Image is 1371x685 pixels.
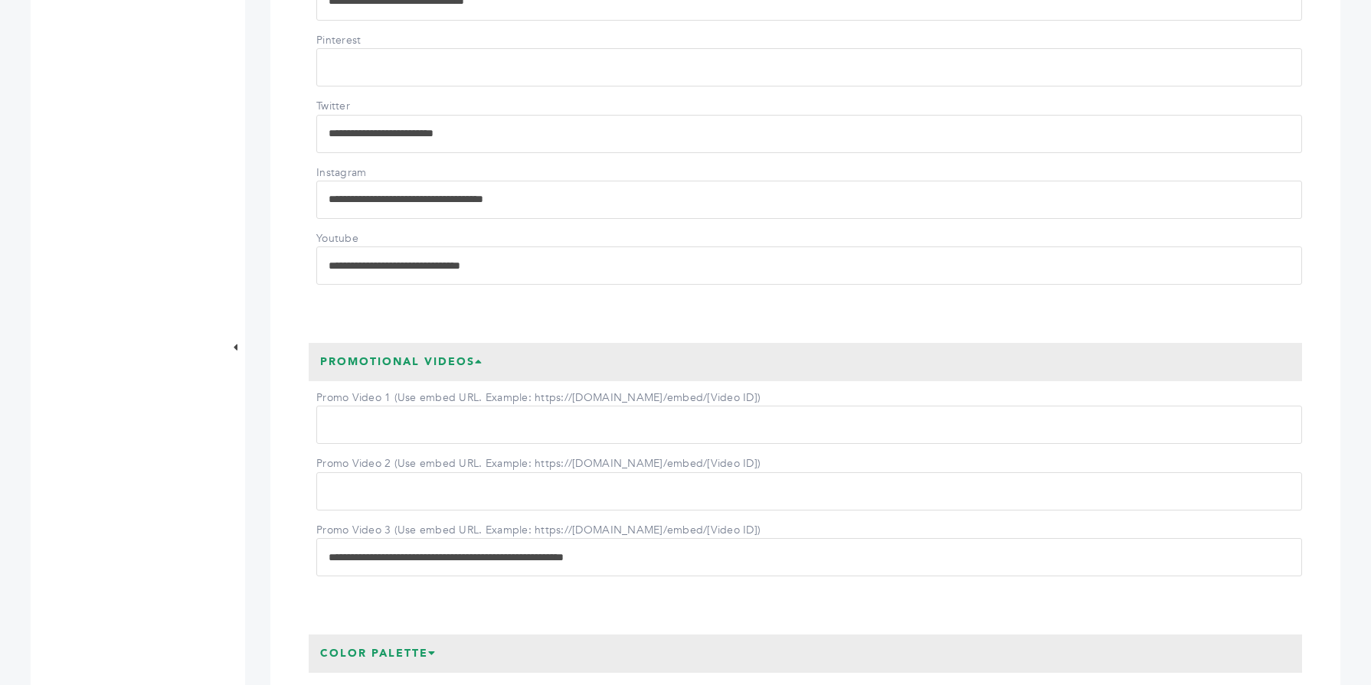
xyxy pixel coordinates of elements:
label: Instagram [316,165,424,181]
h3: Promotional Videos [309,343,495,381]
h3: Color Palette [309,634,448,673]
label: Promo Video 2 (Use embed URL. Example: https://[DOMAIN_NAME]/embed/[Video ID]) [316,456,761,471]
label: Youtube [316,231,424,246]
label: Twitter [316,99,424,114]
label: Pinterest [316,33,424,48]
label: Promo Video 1 (Use embed URL. Example: https://[DOMAIN_NAME]/embed/[Video ID]) [316,390,761,406]
label: Promo Video 3 (Use embed URL. Example: https://[DOMAIN_NAME]/embed/[Video ID]) [316,523,761,538]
